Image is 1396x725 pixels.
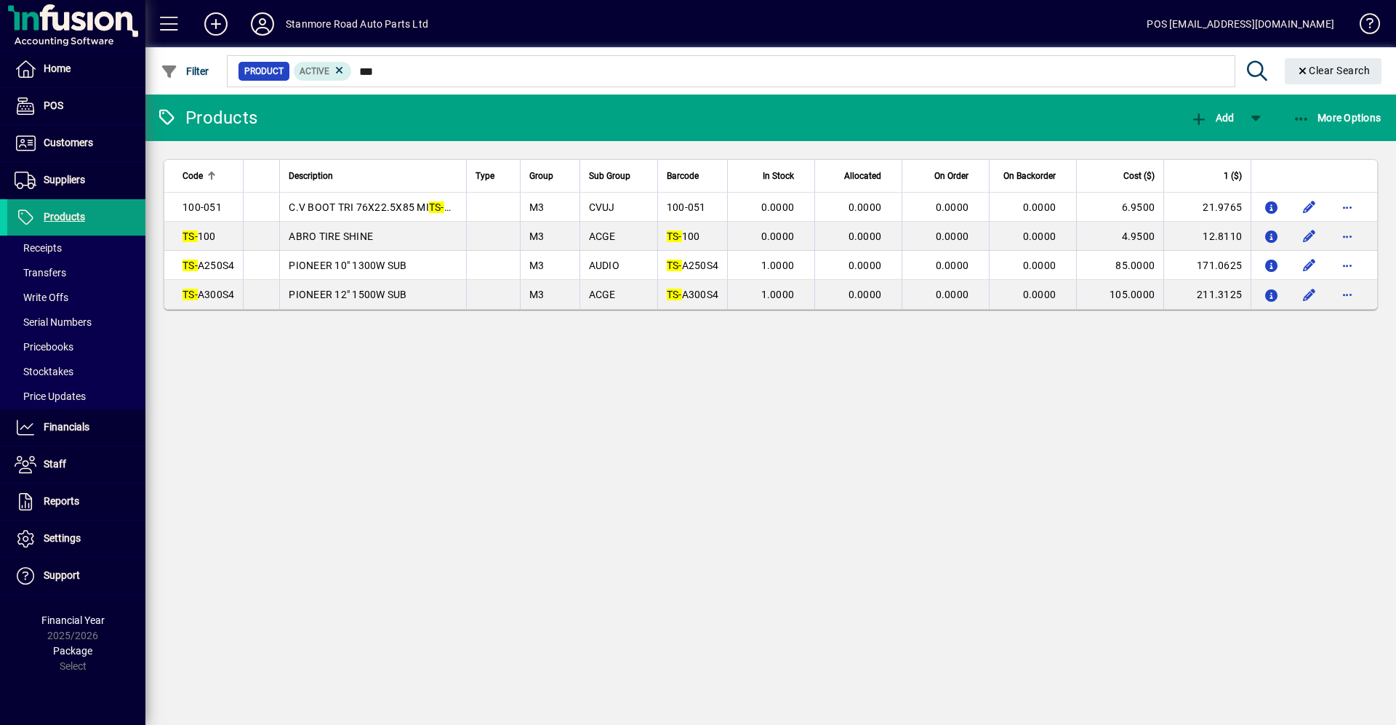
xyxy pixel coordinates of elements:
span: Type [476,168,494,184]
td: 6.9500 [1076,193,1163,222]
span: Write Offs [15,292,68,303]
span: AUDIO [589,260,619,271]
div: POS [EMAIL_ADDRESS][DOMAIN_NAME] [1147,12,1334,36]
em: TS- [182,231,198,242]
span: Financial Year [41,614,105,626]
span: Settings [44,532,81,544]
span: 1.0000 [761,289,795,300]
button: Edit [1298,283,1321,306]
span: Package [53,645,92,657]
span: Receipts [15,242,62,254]
span: On Order [934,168,968,184]
em: TS- [429,201,444,213]
a: Financials [7,409,145,446]
button: More options [1336,196,1359,219]
span: 0.0000 [936,260,969,271]
span: C.V BOOT TRI 76X22.5X85 MI NIS-TO [289,201,477,213]
span: Home [44,63,71,74]
span: Pricebooks [15,341,73,353]
em: TS- [667,260,682,271]
button: Clear [1285,58,1382,84]
div: Group [529,168,570,184]
span: 1 ($) [1224,168,1242,184]
span: 0.0000 [1023,260,1056,271]
span: Cost ($) [1123,168,1155,184]
a: Support [7,558,145,594]
span: CVUJ [589,201,615,213]
span: Suppliers [44,174,85,185]
a: Home [7,51,145,87]
span: 0.0000 [849,201,882,213]
div: On Order [911,168,982,184]
span: Stocktakes [15,366,73,377]
a: Pricebooks [7,335,145,359]
span: PIONEER 12" 1500W SUB [289,289,406,300]
button: More options [1336,254,1359,277]
a: Reports [7,484,145,520]
em: TS- [182,260,198,271]
td: 4.9500 [1076,222,1163,251]
button: Edit [1298,196,1321,219]
a: Receipts [7,236,145,260]
span: Staff [44,458,66,470]
span: 0.0000 [936,289,969,300]
div: Code [182,168,234,184]
td: 171.0625 [1163,251,1251,280]
span: Allocated [844,168,881,184]
div: Sub Group [589,168,649,184]
span: 1.0000 [761,260,795,271]
td: 85.0000 [1076,251,1163,280]
span: 0.0000 [936,201,969,213]
button: Edit [1298,225,1321,248]
td: 12.8110 [1163,222,1251,251]
span: M3 [529,231,545,242]
span: Serial Numbers [15,316,92,328]
button: Filter [157,58,213,84]
td: 21.9765 [1163,193,1251,222]
span: A300S4 [667,289,718,300]
span: ACGE [589,231,616,242]
span: Active [300,66,329,76]
span: A250S4 [667,260,718,271]
a: Customers [7,125,145,161]
span: ACGE [589,289,616,300]
span: Products [44,211,85,223]
span: A300S4 [182,289,234,300]
a: Settings [7,521,145,557]
span: Clear Search [1296,65,1371,76]
span: Sub Group [589,168,630,184]
span: M3 [529,260,545,271]
span: 100-051 [667,201,706,213]
span: More Options [1293,112,1381,124]
em: TS- [667,231,682,242]
button: More options [1336,283,1359,306]
button: Profile [239,11,286,37]
div: Barcode [667,168,718,184]
a: Serial Numbers [7,310,145,335]
span: Customers [44,137,93,148]
button: Edit [1298,254,1321,277]
span: Financials [44,421,89,433]
span: Group [529,168,553,184]
span: 0.0000 [1023,201,1056,213]
span: Support [44,569,80,581]
span: 100 [667,231,700,242]
div: Products [156,106,257,129]
button: Add [193,11,239,37]
button: More options [1336,225,1359,248]
a: Price Updates [7,384,145,409]
a: Suppliers [7,162,145,199]
em: TS- [667,289,682,300]
a: Transfers [7,260,145,285]
span: 0.0000 [761,231,795,242]
div: On Backorder [998,168,1069,184]
td: 105.0000 [1076,280,1163,309]
span: ABRO TIRE SHINE [289,231,373,242]
span: 100 [182,231,216,242]
div: Allocated [824,168,894,184]
span: 0.0000 [936,231,969,242]
span: Transfers [15,267,66,279]
span: In Stock [763,168,794,184]
div: Stanmore Road Auto Parts Ltd [286,12,428,36]
span: Description [289,168,333,184]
